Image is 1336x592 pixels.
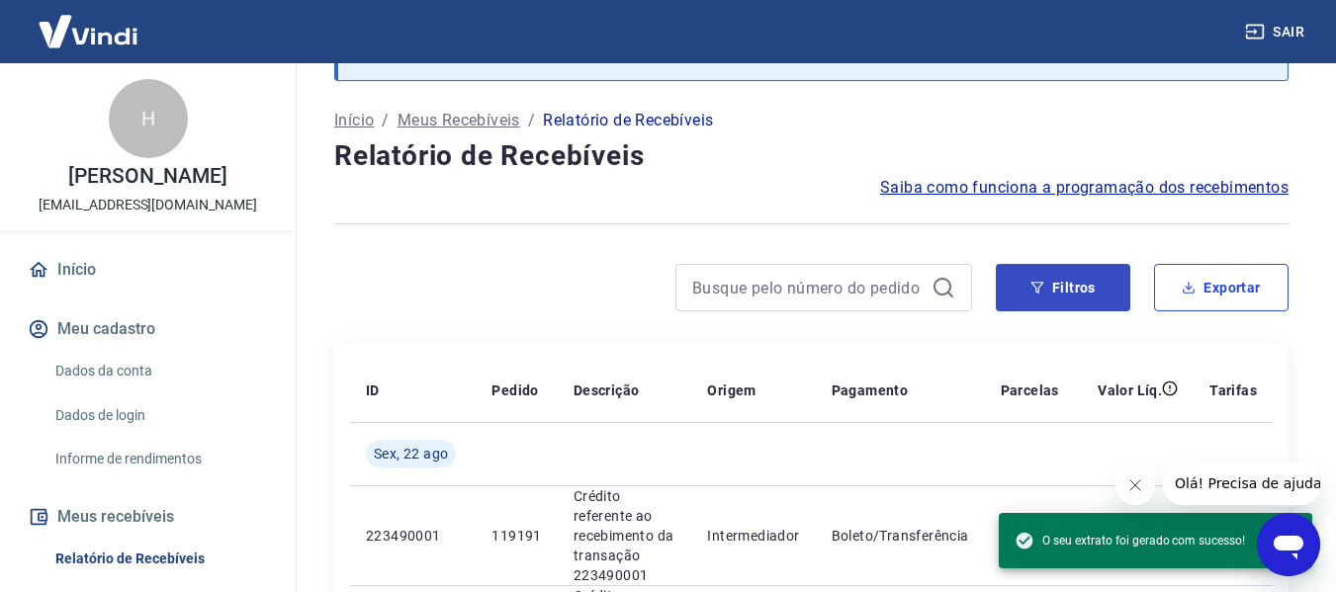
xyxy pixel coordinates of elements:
[574,486,676,585] p: Crédito referente ao recebimento da transação 223490001
[47,395,272,436] a: Dados de login
[491,381,538,400] p: Pedido
[1163,462,1320,505] iframe: Mensagem da empresa
[880,176,1289,200] a: Saiba como funciona a programação dos recebimentos
[1209,381,1257,400] p: Tarifas
[24,307,272,351] button: Meu cadastro
[12,14,166,30] span: Olá! Precisa de ajuda?
[707,526,799,546] p: Intermediador
[366,526,460,546] p: 223490001
[574,381,640,400] p: Descrição
[109,79,188,158] div: H
[334,136,1289,176] h4: Relatório de Recebíveis
[543,109,713,132] p: Relatório de Recebíveis
[1001,381,1059,400] p: Parcelas
[47,439,272,479] a: Informe de rendimentos
[334,109,374,132] a: Início
[382,109,389,132] p: /
[24,495,272,539] button: Meus recebíveis
[1115,465,1155,505] iframe: Fechar mensagem
[1098,381,1162,400] p: Valor Líq.
[832,381,909,400] p: Pagamento
[1154,264,1289,311] button: Exportar
[374,444,448,464] span: Sex, 22 ago
[68,166,226,187] p: [PERSON_NAME]
[832,526,969,546] p: Boleto/Transferência
[24,248,272,292] a: Início
[47,351,272,391] a: Dados da conta
[692,273,924,302] input: Busque pelo número do pedido
[707,381,756,400] p: Origem
[1241,14,1312,50] button: Sair
[1257,513,1320,576] iframe: Botão para abrir a janela de mensagens
[39,195,257,215] p: [EMAIL_ADDRESS][DOMAIN_NAME]
[47,539,272,579] a: Relatório de Recebíveis
[398,109,520,132] a: Meus Recebíveis
[996,264,1130,311] button: Filtros
[491,526,541,546] p: 119191
[366,381,380,400] p: ID
[24,1,152,61] img: Vindi
[528,109,535,132] p: /
[1015,531,1245,550] span: O seu extrato foi gerado com sucesso!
